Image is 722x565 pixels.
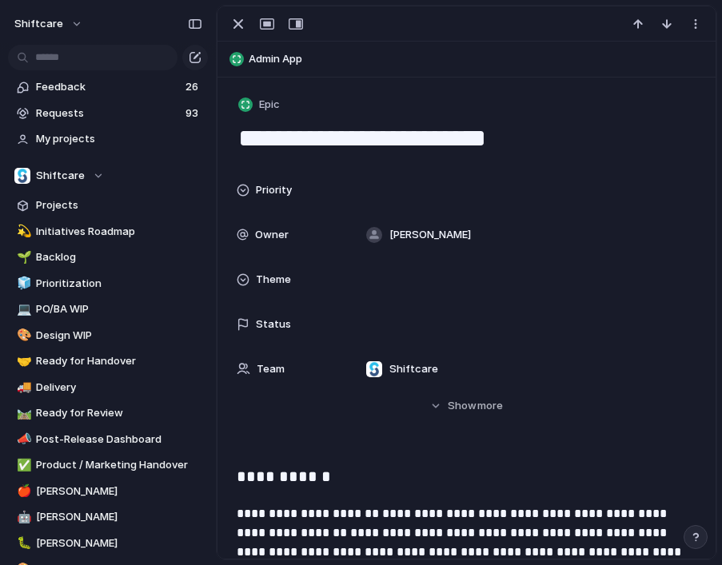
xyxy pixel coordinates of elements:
a: 📣Post-Release Dashboard [8,428,208,452]
button: Epic [235,94,285,117]
a: 💻PO/BA WIP [8,297,208,321]
div: 🤖 [17,508,28,527]
div: 📣 [17,430,28,448]
span: Initiatives Roadmap [36,224,202,240]
div: 🐛 [17,534,28,552]
button: 🚚 [14,380,30,396]
div: 🍎 [17,482,28,500]
div: 🛤️ [17,404,28,423]
a: 🤖[PERSON_NAME] [8,505,208,529]
span: [PERSON_NAME] [389,227,471,243]
a: Projects [8,193,208,217]
a: 🛤️Ready for Review [8,401,208,425]
span: Admin App [249,51,708,67]
a: 🐛[PERSON_NAME] [8,531,208,555]
a: 🤝Ready for Handover [8,349,208,373]
span: Priority [256,182,292,198]
span: Show [448,398,477,414]
a: ✅Product / Marketing Handover [8,453,208,477]
button: 💻 [14,301,30,317]
span: Product / Marketing Handover [36,457,202,473]
span: Delivery [36,380,202,396]
span: PO/BA WIP [36,301,202,317]
span: [PERSON_NAME] [36,483,202,499]
span: My projects [36,131,202,147]
span: Projects [36,197,202,213]
span: Design WIP [36,328,202,344]
span: Team [257,361,285,377]
button: shiftcare [7,11,91,37]
button: 🤝 [14,353,30,369]
button: 📣 [14,432,30,448]
a: My projects [8,127,208,151]
a: Feedback26 [8,75,208,99]
div: 🎨 [17,326,28,344]
span: Owner [255,227,289,243]
span: Shiftcare [389,361,438,377]
span: more [477,398,503,414]
button: 🐛 [14,535,30,551]
span: Backlog [36,249,202,265]
button: Showmore [237,392,696,420]
a: 🚚Delivery [8,376,208,400]
a: 🧊Prioritization [8,272,208,296]
button: 🧊 [14,276,30,292]
a: 🍎[PERSON_NAME] [8,479,208,503]
span: Shiftcare [36,168,85,184]
div: 💻 [17,300,28,319]
div: 🌱 [17,249,28,267]
span: Ready for Handover [36,353,202,369]
button: Admin App [225,46,708,72]
button: ✅ [14,457,30,473]
a: 🌱Backlog [8,245,208,269]
span: 26 [185,79,201,95]
button: 🌱 [14,249,30,265]
span: Feedback [36,79,181,95]
span: Requests [36,105,181,121]
span: Epic [259,97,280,113]
span: Theme [256,272,291,288]
button: 🍎 [14,483,30,499]
div: 🧊 [17,274,28,292]
span: [PERSON_NAME] [36,509,202,525]
a: Requests93 [8,101,208,125]
div: 🚚 [17,378,28,396]
div: ✅ [17,456,28,475]
span: Prioritization [36,276,202,292]
a: 💫Initiatives Roadmap [8,220,208,244]
button: Shiftcare [8,164,208,188]
button: 💫 [14,224,30,240]
button: 🛤️ [14,405,30,421]
span: 93 [185,105,201,121]
button: 🎨 [14,328,30,344]
span: Ready for Review [36,405,202,421]
span: [PERSON_NAME] [36,535,202,551]
span: Status [256,316,291,332]
span: shiftcare [14,16,63,32]
a: 🎨Design WIP [8,324,208,348]
button: 🤖 [14,509,30,525]
span: Post-Release Dashboard [36,432,202,448]
div: 💫 [17,222,28,241]
div: 🤝 [17,352,28,371]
